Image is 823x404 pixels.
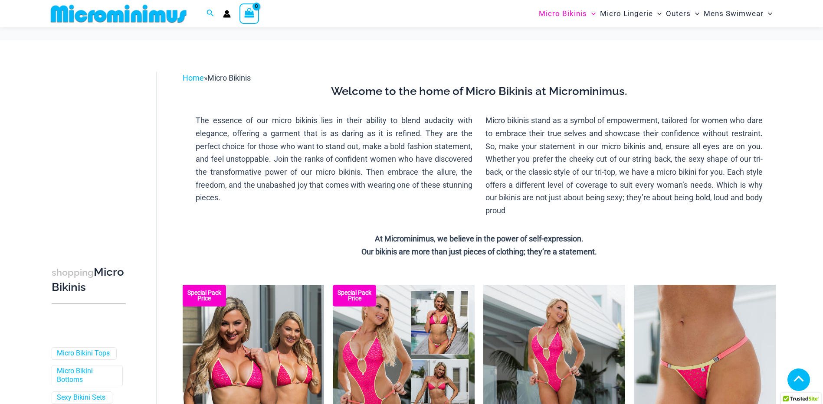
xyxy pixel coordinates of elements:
h3: Welcome to the home of Micro Bikinis at Microminimus. [189,84,769,99]
span: » [183,73,251,82]
b: Special Pack Price [333,290,376,301]
span: Menu Toggle [653,3,662,25]
a: Micro BikinisMenu ToggleMenu Toggle [537,3,598,25]
a: OutersMenu ToggleMenu Toggle [664,3,702,25]
span: Menu Toggle [764,3,772,25]
strong: Our bikinis are more than just pieces of clothing; they’re a statement. [361,247,597,256]
span: Micro Lingerie [600,3,653,25]
p: Micro bikinis stand as a symbol of empowerment, tailored for women who dare to embrace their true... [485,114,763,217]
a: View Shopping Cart, empty [239,3,259,23]
h3: Micro Bikinis [52,265,126,295]
a: Micro Bikini Tops [57,349,110,358]
span: Micro Bikinis [539,3,587,25]
a: Account icon link [223,10,231,18]
img: MM SHOP LOGO FLAT [47,4,190,23]
span: Menu Toggle [691,3,699,25]
a: Mens SwimwearMenu ToggleMenu Toggle [702,3,774,25]
iframe: TrustedSite Certified [52,65,130,238]
span: Micro Bikinis [207,73,251,82]
span: shopping [52,267,94,278]
span: Menu Toggle [587,3,596,25]
b: Special Pack Price [183,290,226,301]
span: Mens Swimwear [704,3,764,25]
a: Home [183,73,204,82]
a: Search icon link [207,8,214,19]
a: Micro LingerieMenu ToggleMenu Toggle [598,3,664,25]
a: Micro Bikini Bottoms [57,367,116,385]
strong: At Microminimus, we believe in the power of self-expression. [375,234,584,243]
nav: Site Navigation [535,1,776,26]
span: Outers [666,3,691,25]
a: Sexy Bikini Sets [57,393,105,402]
p: The essence of our micro bikinis lies in their ability to blend audacity with elegance, offering ... [196,114,473,204]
